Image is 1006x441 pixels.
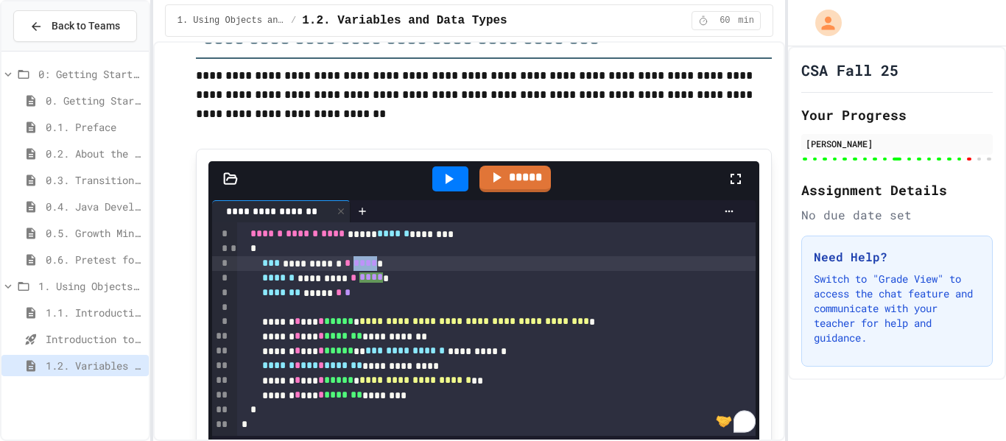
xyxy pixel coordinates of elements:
[46,119,143,135] span: 0.1. Preface
[291,15,296,27] span: /
[13,10,137,42] button: Back to Teams
[38,278,143,294] span: 1. Using Objects and Methods
[814,272,980,345] p: Switch to "Grade View" to access the chat feature and communicate with your teacher for help and ...
[806,137,988,150] div: [PERSON_NAME]
[46,331,143,347] span: Introduction to Algorithms, Programming, and Compilers
[713,15,736,27] span: 60
[46,172,143,188] span: 0.3. Transitioning from AP CSP to AP CSA
[46,146,143,161] span: 0.2. About the AP CSA Exam
[302,12,507,29] span: 1.2. Variables and Data Types
[177,15,285,27] span: 1. Using Objects and Methods
[46,358,143,373] span: 1.2. Variables and Data Types
[800,6,845,40] div: My Account
[801,105,993,125] h2: Your Progress
[46,305,143,320] span: 1.1. Introduction to Algorithms, Programming, and Compilers
[38,66,143,82] span: 0: Getting Started
[46,252,143,267] span: 0.6. Pretest for the AP CSA Exam
[46,225,143,241] span: 0.5. Growth Mindset and Pair Programming
[237,195,756,435] div: To enrich screen reader interactions, please activate Accessibility in Grammarly extension settings
[738,15,754,27] span: min
[814,248,980,266] h3: Need Help?
[46,93,143,108] span: 0. Getting Started
[801,60,898,80] h1: CSA Fall 25
[801,206,993,224] div: No due date set
[46,199,143,214] span: 0.4. Java Development Environments
[52,18,120,34] span: Back to Teams
[801,180,993,200] h2: Assignment Details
